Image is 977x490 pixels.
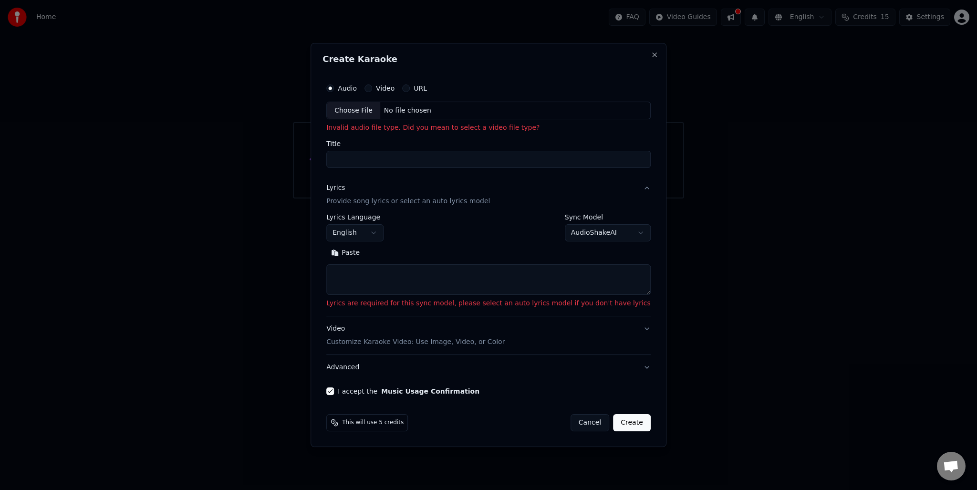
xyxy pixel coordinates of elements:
button: Paste [326,246,364,261]
p: Provide song lyrics or select an auto lyrics model [326,197,490,207]
p: Customize Karaoke Video: Use Image, Video, or Color [326,337,505,347]
label: Title [326,141,651,147]
button: I accept the [381,388,479,395]
label: Video [376,85,395,92]
button: VideoCustomize Karaoke Video: Use Image, Video, or Color [326,316,651,354]
span: This will use 5 credits [342,419,404,427]
label: Lyrics Language [326,214,384,221]
button: Create [613,414,651,431]
button: Advanced [326,355,651,380]
label: I accept the [338,388,479,395]
div: Choose File [327,102,380,119]
p: Invalid audio file type. Did you mean to select a video file type? [326,124,651,133]
label: Sync Model [565,214,651,221]
button: LyricsProvide song lyrics or select an auto lyrics model [326,176,651,214]
p: Lyrics are required for this sync model, please select an auto lyrics model if you don't have lyrics [326,299,651,309]
div: Video [326,324,505,347]
label: Audio [338,85,357,92]
div: LyricsProvide song lyrics or select an auto lyrics model [326,214,651,316]
div: Lyrics [326,184,345,193]
button: Cancel [571,414,609,431]
div: No file chosen [380,106,435,115]
h2: Create Karaoke [322,55,655,63]
label: URL [414,85,427,92]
